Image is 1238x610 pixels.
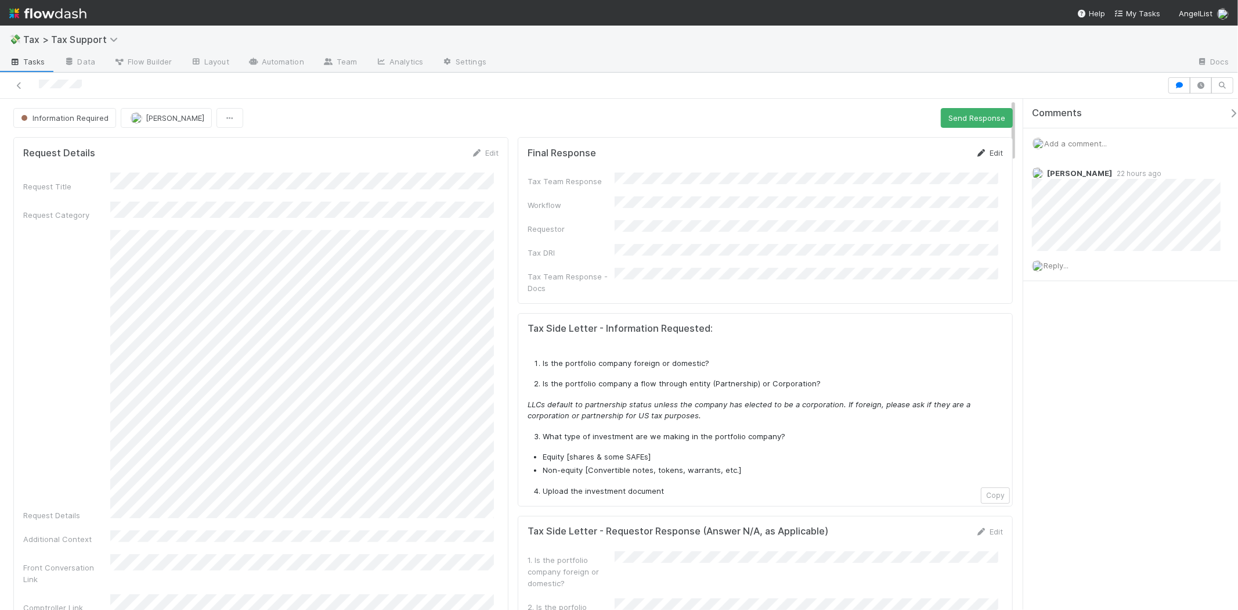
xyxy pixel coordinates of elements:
[1179,9,1212,18] span: AngelList
[23,209,110,221] div: Request Category
[543,358,1003,369] p: Is the portfolio company foreign or domestic?
[9,56,45,67] span: Tasks
[114,56,172,67] span: Flow Builder
[146,113,204,123] span: [PERSON_NAME]
[23,181,110,192] div: Request Title
[941,108,1013,128] button: Send Response
[1112,169,1161,178] span: 22 hours ago
[528,223,615,235] div: Requestor
[23,509,110,521] div: Request Details
[1077,8,1105,19] div: Help
[543,451,1003,463] li: Equity [shares & some SAFEs]
[23,34,124,45] span: Tax > Tax Support
[528,247,615,259] div: Tax DRI
[313,53,366,72] a: Team
[19,113,109,123] span: Information Required
[23,533,110,545] div: Additional Context
[1114,9,1160,18] span: My Tasks
[13,108,116,128] button: Information Required
[543,378,1003,390] p: Is the portfolio company a flow through entity (Partnership) or Corporation?
[1188,53,1238,72] a: Docs
[366,53,432,72] a: Analytics
[528,554,615,589] div: 1. Is the portfolio company foreign or domestic?
[1044,261,1069,270] span: Reply...
[543,465,1003,476] li: Non-equity [Convertible notes, tokens, warrants, etc.]
[528,323,1003,335] h5: Tax Side Letter - Information Requested:
[1114,8,1160,19] a: My Tasks
[55,53,104,72] a: Data
[528,271,615,294] div: Tax Team Response - Docs
[9,34,21,44] span: 💸
[9,3,86,23] img: logo-inverted-e16ddd16eac7371096b0.svg
[543,431,1003,443] li: What type of investment are we making in the portfolio company?
[432,53,496,72] a: Settings
[1032,107,1082,119] span: Comments
[131,112,142,124] img: avatar_6daca87a-2c2e-4848-8ddb-62067031c24f.png
[1033,138,1044,149] img: avatar_66854b90-094e-431f-b713-6ac88429a2b8.png
[1044,139,1107,148] span: Add a comment...
[543,486,1003,497] li: Upload the investment document
[528,199,615,211] div: Workflow
[23,148,95,159] h5: Request Details
[1217,8,1229,20] img: avatar_66854b90-094e-431f-b713-6ac88429a2b8.png
[528,148,596,159] h5: Final Response
[104,53,181,72] a: Flow Builder
[239,53,313,72] a: Automation
[121,108,212,128] button: [PERSON_NAME]
[1032,260,1044,272] img: avatar_66854b90-094e-431f-b713-6ac88429a2b8.png
[1032,167,1044,179] img: avatar_66854b90-094e-431f-b713-6ac88429a2b8.png
[23,562,110,585] div: Front Conversation Link
[528,400,970,421] em: LLCs default to partnership status unless the company has elected to be a corporation. If foreign...
[976,148,1003,157] a: Edit
[181,53,239,72] a: Layout
[528,175,615,187] div: Tax Team Response
[528,526,828,537] h5: Tax Side Letter - Requestor Response (Answer N/A, as Applicable)
[471,148,499,157] a: Edit
[976,527,1003,536] a: Edit
[981,487,1010,504] button: Copy
[1047,168,1112,178] span: [PERSON_NAME]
